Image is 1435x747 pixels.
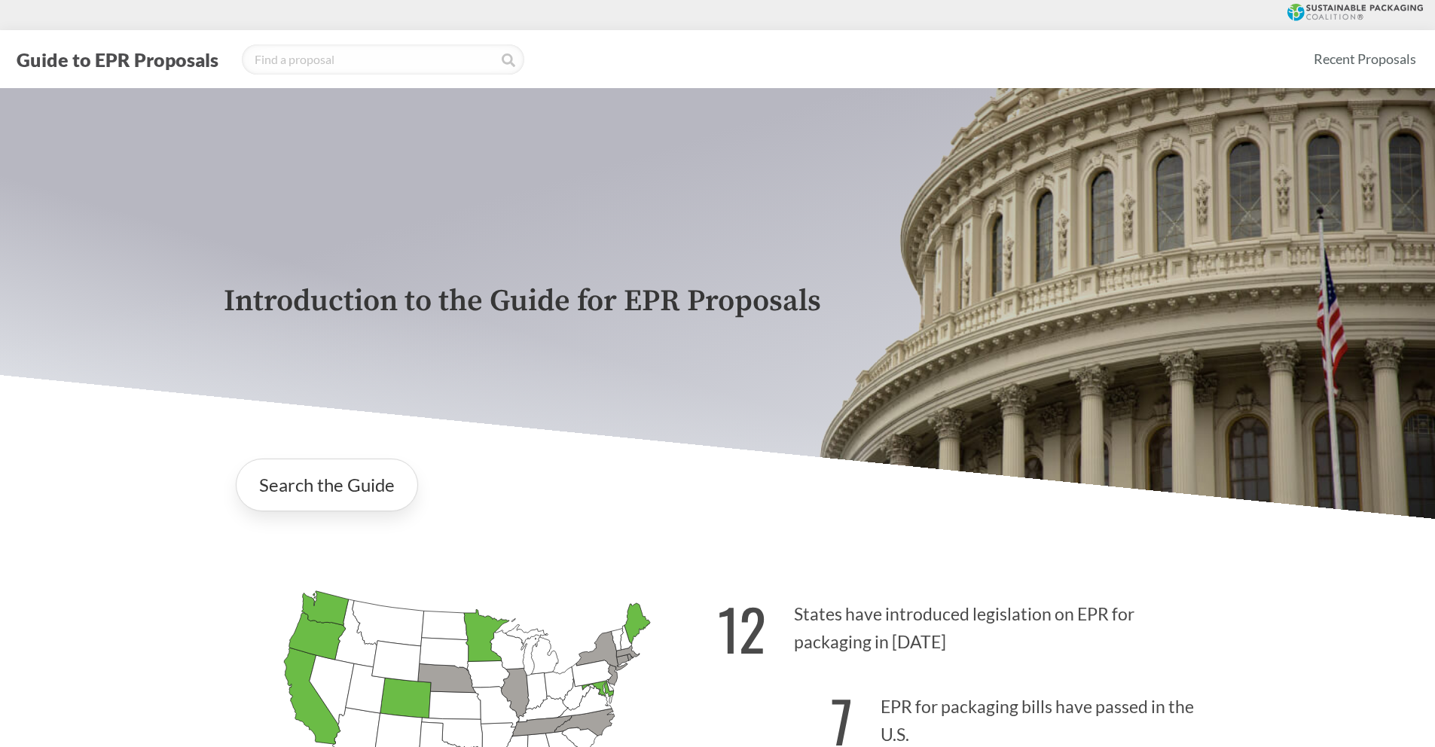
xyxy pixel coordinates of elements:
[1307,42,1423,76] a: Recent Proposals
[718,578,1212,670] p: States have introduced legislation on EPR for packaging in [DATE]
[224,285,1212,319] p: Introduction to the Guide for EPR Proposals
[12,47,223,72] button: Guide to EPR Proposals
[242,44,524,75] input: Find a proposal
[718,587,766,670] strong: 12
[236,459,418,511] a: Search the Guide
